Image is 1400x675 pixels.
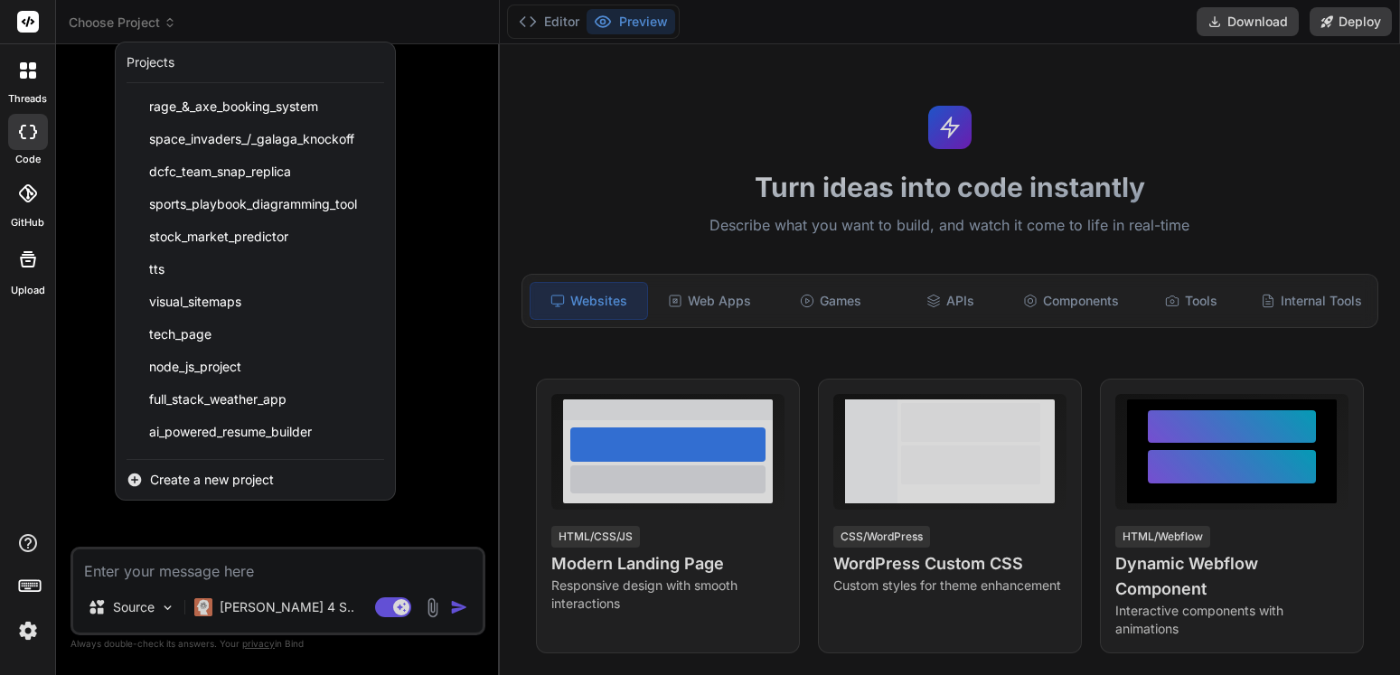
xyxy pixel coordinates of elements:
[11,215,44,230] label: GitHub
[149,130,354,148] span: space_invaders_/_galaga_knockoff
[149,163,291,181] span: dcfc_team_snap_replica
[8,91,47,107] label: threads
[127,53,174,71] div: Projects
[13,615,43,646] img: settings
[15,152,41,167] label: code
[149,98,318,116] span: rage_&_axe_booking_system
[149,423,312,441] span: ai_powered_resume_builder
[149,195,357,213] span: sports_playbook_diagramming_tool
[149,228,288,246] span: stock_market_predictor
[150,471,274,489] span: Create a new project
[149,260,164,278] span: tts
[11,283,45,298] label: Upload
[149,358,241,376] span: node_js_project
[149,293,241,311] span: visual_sitemaps
[149,390,287,408] span: full_stack_weather_app
[149,325,211,343] span: tech_page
